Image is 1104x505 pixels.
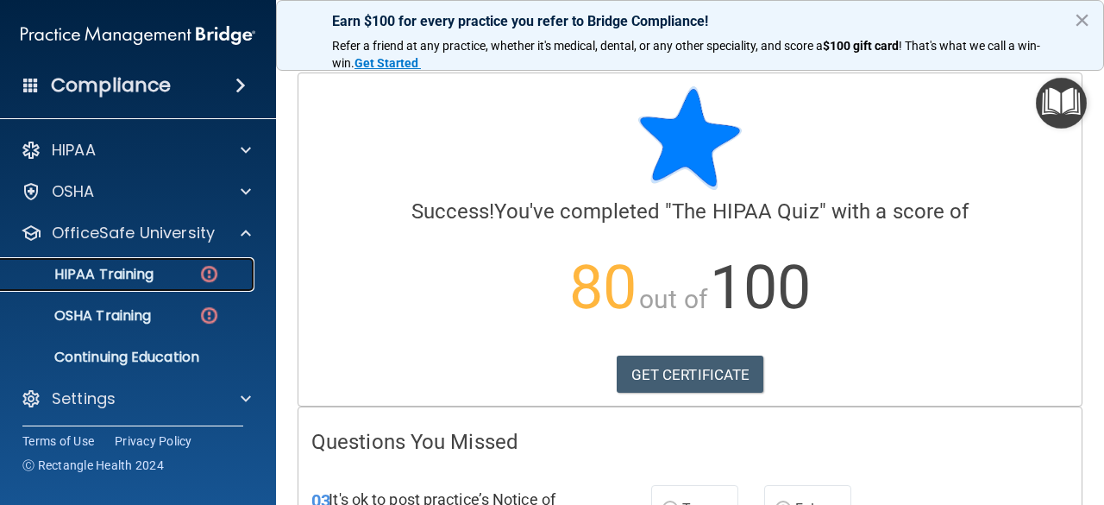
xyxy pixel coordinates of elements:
[311,431,1069,453] h4: Questions You Missed
[198,305,220,326] img: danger-circle.6113f641.png
[569,252,637,323] span: 80
[672,199,819,224] span: The HIPAA Quiz
[354,56,421,70] a: Get Started
[52,223,215,243] p: OfficeSafe University
[354,56,418,70] strong: Get Started
[21,18,255,53] img: PMB logo
[52,140,96,161] p: HIPAA
[22,432,94,450] a: Terms of Use
[332,39,1040,70] span: ! That's what we call a win-win.
[198,263,220,285] img: danger-circle.6113f641.png
[411,199,495,224] span: Success!
[21,140,251,161] a: HIPAA
[617,356,764,394] a: GET CERTIFICATE
[710,252,811,323] span: 100
[21,181,251,202] a: OSHA
[1018,386,1083,451] iframe: Drift Widget Chat Controller
[115,432,192,450] a: Privacy Policy
[823,39,899,53] strong: $100 gift card
[1074,6,1090,34] button: Close
[11,266,154,283] p: HIPAA Training
[11,349,247,366] p: Continuing Education
[332,13,1048,29] p: Earn $100 for every practice you refer to Bridge Compliance!
[21,223,251,243] a: OfficeSafe University
[52,388,116,409] p: Settings
[11,307,151,325] p: OSHA Training
[638,86,742,190] img: blue-star-rounded.9d042014.png
[332,39,823,53] span: Refer a friend at any practice, whether it's medical, dental, or any other speciality, and score a
[51,73,171,98] h4: Compliance
[21,388,251,409] a: Settings
[52,181,95,202] p: OSHA
[311,200,1069,223] h4: You've completed " " with a score of
[22,457,164,474] span: Ⓒ Rectangle Health 2024
[1036,78,1087,129] button: Open Resource Center
[639,284,707,314] span: out of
